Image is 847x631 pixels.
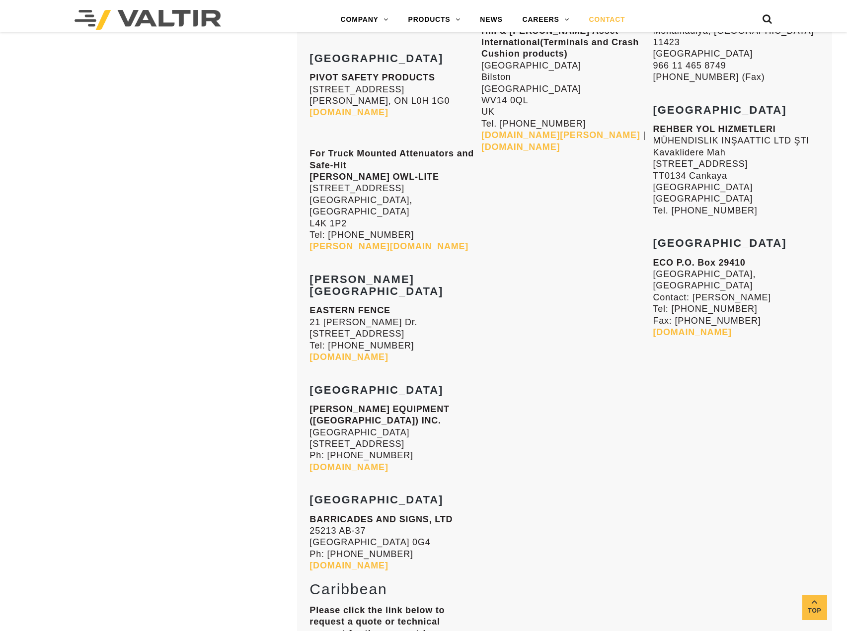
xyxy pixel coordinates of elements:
a: NEWS [470,10,512,30]
p: 21 [PERSON_NAME] Dr. [STREET_ADDRESS] Tel: [PHONE_NUMBER] [309,305,476,363]
a: [DOMAIN_NAME] [653,327,731,337]
a: [DOMAIN_NAME][PERSON_NAME] [481,130,640,140]
strong: [GEOGRAPHIC_DATA] [653,237,786,249]
strong: [GEOGRAPHIC_DATA] [309,384,443,396]
p: P.O. [STREET_ADDRESS] Mohamadiya, [GEOGRAPHIC_DATA] 11423 [GEOGRAPHIC_DATA] 966 11 465 8749 [PHON... [653,2,820,83]
a: [DOMAIN_NAME] [309,107,388,117]
a: Top [802,595,827,620]
a: [DOMAIN_NAME] [481,142,560,152]
strong: BARRICADES AND SIGNS, LTD [309,514,453,524]
a: [DOMAIN_NAME] [309,561,388,570]
strong: [PERSON_NAME][GEOGRAPHIC_DATA] [309,273,443,297]
strong: PIVOT SAFETY PRODUCTS [309,72,435,82]
p: [STREET_ADDRESS] [GEOGRAPHIC_DATA], [GEOGRAPHIC_DATA] L4K 1P2 Tel: [PHONE_NUMBER] [309,148,476,253]
a: COMPANY [331,10,398,30]
strong: [GEOGRAPHIC_DATA] [309,52,443,65]
a: [DOMAIN_NAME] [309,352,388,362]
strong: [GEOGRAPHIC_DATA] [309,493,443,506]
p: 25213 AB-37 [GEOGRAPHIC_DATA] 0G4 Ph: [PHONE_NUMBER] [309,514,476,572]
strong: ECO P.O. Box 29410 [653,258,745,268]
strong: (Terminals and Crash Cushion products) [481,37,639,59]
a: [DOMAIN_NAME] [309,462,388,472]
img: Valtir [75,10,221,30]
a: PRODUCTS [398,10,470,30]
p: [STREET_ADDRESS] [PERSON_NAME], ON L0H 1G0 [309,72,476,119]
h2: Caribbean [309,581,476,597]
p: [GEOGRAPHIC_DATA], [GEOGRAPHIC_DATA] Contact: [PERSON_NAME] Tel: [PHONE_NUMBER] Fax: [PHONE_NUMBER] [653,257,820,339]
a: [PERSON_NAME][DOMAIN_NAME] [309,241,468,251]
p: MÜHENDISLIK INŞAATTIC LTD ŞTI Kavaklidere Mah [STREET_ADDRESS] TT0134 Cankaya [GEOGRAPHIC_DATA] [... [653,124,820,216]
strong: [PERSON_NAME] OWL-LITE [309,172,439,182]
strong: EASTERN FENCE [309,305,390,315]
a: CAREERS [513,10,579,30]
p: [GEOGRAPHIC_DATA] [STREET_ADDRESS] Ph: [PHONE_NUMBER] [309,404,476,473]
strong: For Truck Mounted Attenuators and Safe-Hit [309,148,474,170]
strong: [GEOGRAPHIC_DATA] [653,104,786,116]
strong: [PERSON_NAME] EQUIPMENT ([GEOGRAPHIC_DATA]) INC. [309,404,449,425]
strong: REHBER YOL HIZMETLERI [653,124,775,134]
p: [GEOGRAPHIC_DATA] Bilston [GEOGRAPHIC_DATA] WV14 0QL UK Tel. [PHONE_NUMBER] | [481,25,648,153]
span: Top [802,605,827,617]
a: CONTACT [579,10,635,30]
